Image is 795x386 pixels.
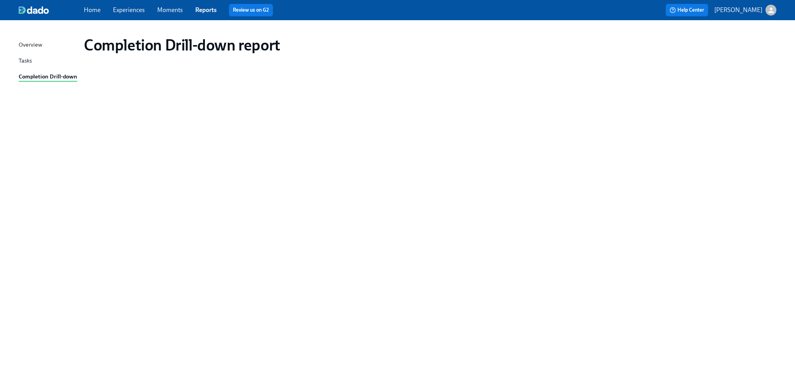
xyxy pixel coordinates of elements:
[670,6,704,14] span: Help Center
[84,36,280,54] h1: Completion Drill-down report
[19,6,84,14] a: dado
[19,40,42,50] div: Overview
[19,72,77,82] div: Completion Drill-down
[113,6,145,14] a: Experiences
[19,56,32,66] div: Tasks
[229,4,273,16] button: Review us on G2
[19,72,78,82] a: Completion Drill-down
[157,6,183,14] a: Moments
[714,6,762,14] p: [PERSON_NAME]
[714,5,776,16] button: [PERSON_NAME]
[84,6,101,14] a: Home
[19,40,78,50] a: Overview
[19,6,49,14] img: dado
[19,56,78,66] a: Tasks
[233,6,269,14] a: Review us on G2
[195,6,217,14] a: Reports
[666,4,708,16] button: Help Center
